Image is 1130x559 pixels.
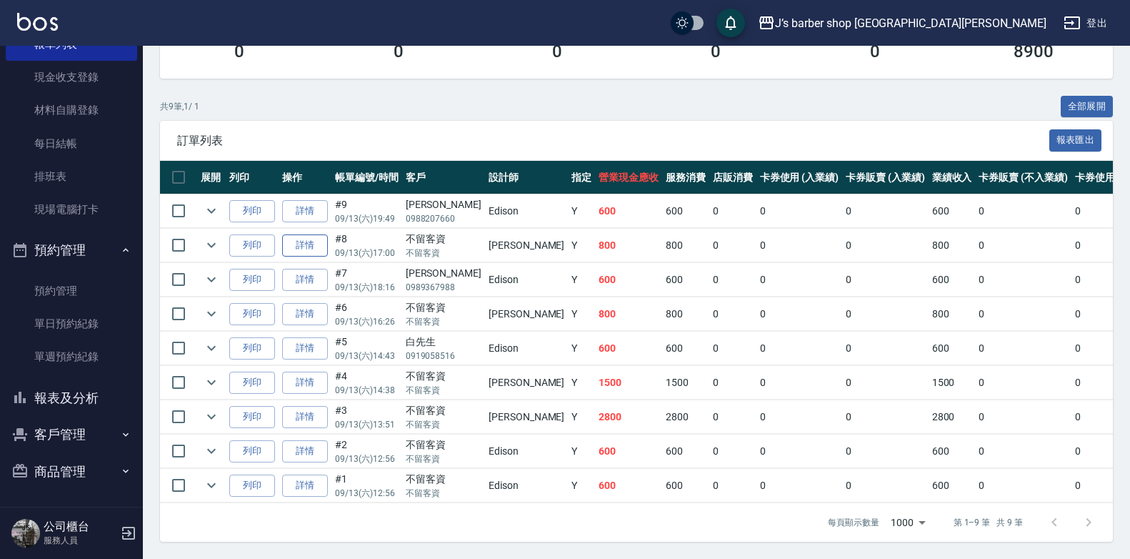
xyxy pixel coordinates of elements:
[716,9,745,37] button: save
[6,94,137,127] a: 材料自購登錄
[929,435,976,468] td: 600
[709,366,756,400] td: 0
[406,232,481,247] div: 不留客資
[1071,332,1130,365] td: 0
[929,229,976,262] td: 800
[282,200,328,222] a: 詳情
[331,297,402,331] td: #6
[929,366,976,400] td: 1500
[568,400,595,434] td: Y
[929,161,976,194] th: 業績收入
[929,194,976,228] td: 600
[662,229,709,262] td: 800
[229,440,275,462] button: 列印
[975,229,1071,262] td: 0
[282,303,328,325] a: 詳情
[394,41,404,61] h3: 0
[335,418,399,431] p: 09/13 (六) 13:51
[6,453,137,490] button: 商品管理
[752,9,1052,38] button: J’s barber shop [GEOGRAPHIC_DATA][PERSON_NAME]
[842,435,929,468] td: 0
[335,315,399,328] p: 09/13 (六) 16:26
[234,41,244,61] h3: 0
[229,372,275,394] button: 列印
[406,418,481,431] p: 不留客資
[201,303,222,325] button: expand row
[406,212,481,225] p: 0988207660
[756,400,843,434] td: 0
[842,263,929,297] td: 0
[662,400,709,434] td: 2800
[568,332,595,365] td: Y
[568,161,595,194] th: 指定
[485,161,568,194] th: 設計師
[6,127,137,160] a: 每日結帳
[485,366,568,400] td: [PERSON_NAME]
[929,332,976,365] td: 600
[406,300,481,315] div: 不留客資
[842,229,929,262] td: 0
[756,332,843,365] td: 0
[662,194,709,228] td: 600
[842,161,929,194] th: 卡券販賣 (入業績)
[406,437,481,452] div: 不留客資
[335,350,399,362] p: 09/13 (六) 14:43
[929,469,976,503] td: 600
[595,194,662,228] td: 600
[485,435,568,468] td: Edison
[756,194,843,228] td: 0
[756,263,843,297] td: 0
[485,297,568,331] td: [PERSON_NAME]
[17,13,58,31] img: Logo
[406,350,481,362] p: 0919058516
[662,297,709,331] td: 800
[842,400,929,434] td: 0
[595,435,662,468] td: 600
[709,229,756,262] td: 0
[975,366,1071,400] td: 0
[1071,366,1130,400] td: 0
[282,440,328,462] a: 詳情
[282,337,328,360] a: 詳情
[229,337,275,360] button: 列印
[662,263,709,297] td: 600
[662,366,709,400] td: 1500
[402,161,485,194] th: 客戶
[709,297,756,331] td: 0
[709,469,756,503] td: 0
[568,263,595,297] td: Y
[177,134,1049,148] span: 訂單列表
[975,435,1071,468] td: 0
[335,384,399,397] p: 09/13 (六) 14:38
[1071,263,1130,297] td: 0
[1014,41,1054,61] h3: 8900
[6,416,137,453] button: 客戶管理
[331,435,402,468] td: #2
[709,400,756,434] td: 0
[6,274,137,307] a: 預約管理
[595,263,662,297] td: 600
[1071,297,1130,331] td: 0
[870,41,880,61] h3: 0
[201,372,222,393] button: expand row
[975,161,1071,194] th: 卡券販賣 (不入業績)
[44,534,116,547] p: 服務人員
[711,41,721,61] h3: 0
[282,372,328,394] a: 詳情
[335,487,399,500] p: 09/13 (六) 12:56
[331,400,402,434] td: #3
[568,469,595,503] td: Y
[406,266,481,281] div: [PERSON_NAME]
[6,232,137,269] button: 預約管理
[929,263,976,297] td: 600
[842,469,929,503] td: 0
[709,263,756,297] td: 0
[485,400,568,434] td: [PERSON_NAME]
[229,475,275,497] button: 列印
[201,269,222,290] button: expand row
[331,332,402,365] td: #5
[282,234,328,257] a: 詳情
[975,400,1071,434] td: 0
[842,366,929,400] td: 0
[842,297,929,331] td: 0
